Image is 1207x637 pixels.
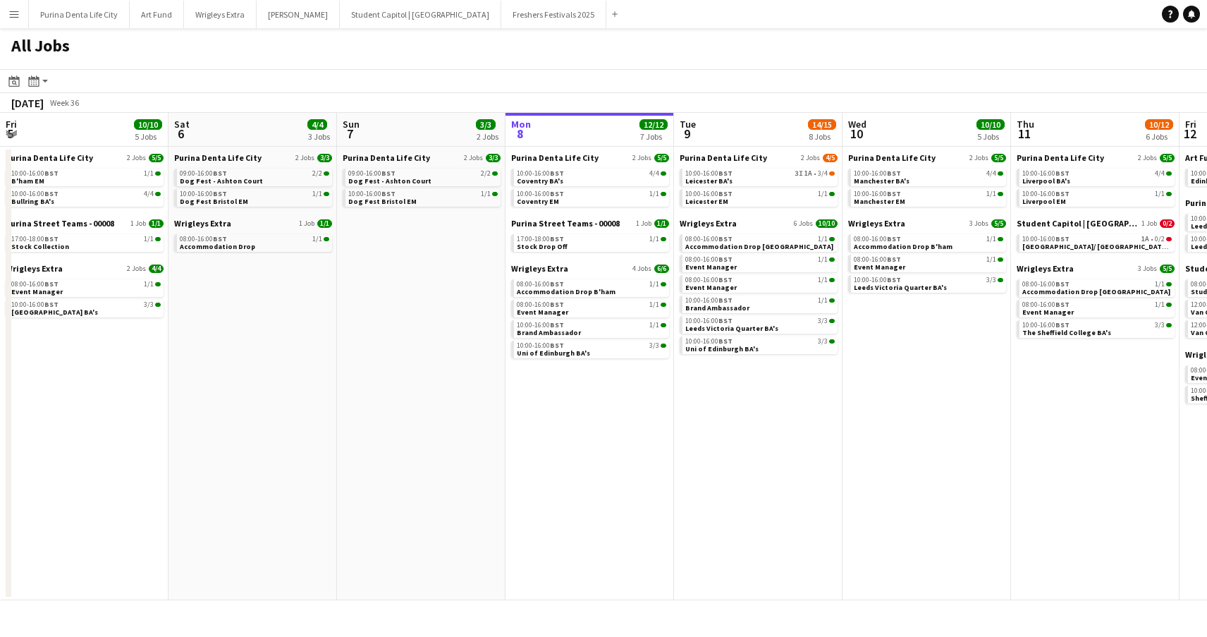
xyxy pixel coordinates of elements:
[685,169,835,185] a: 10:00-16:00BST3I1A•3/4Leicester BA's
[44,300,59,309] span: BST
[680,218,838,357] div: Wrigleys Extra6 Jobs10/1008:00-16:00BST1/1Accommodation Drop [GEOGRAPHIC_DATA]08:00-16:00BST1/1Ev...
[517,342,564,349] span: 10:00-16:00
[517,234,666,250] a: 17:00-18:00BST1/1Stock Drop Off
[685,277,733,284] span: 08:00-16:00
[654,219,669,228] span: 1/1
[213,169,227,178] span: BST
[343,152,430,163] span: Purina Denta Life City
[180,190,227,198] span: 10:00-16:00
[174,118,190,131] span: Sat
[47,97,82,108] span: Week 36
[718,275,733,284] span: BST
[854,190,901,198] span: 10:00-16:00
[517,190,564,198] span: 10:00-16:00
[1155,170,1165,177] span: 4/4
[144,301,154,308] span: 3/3
[818,170,828,177] span: 3/4
[1022,300,1172,316] a: 08:00-16:00BST1/1Event Manager
[818,277,828,284] span: 1/1
[854,236,901,243] span: 08:00-16:00
[348,197,417,206] span: Dog Fest Bristol EM
[1017,152,1104,163] span: Purina Denta Life City
[818,317,828,324] span: 3/3
[517,348,590,358] span: Uni of Edinburgh BA's
[1022,322,1070,329] span: 10:00-16:00
[381,189,396,198] span: BST
[517,169,666,185] a: 10:00-16:00BST4/4Coventry BA's
[848,152,1006,163] a: Purina Denta Life City2 Jobs5/5
[680,152,838,163] a: Purina Denta Life City2 Jobs4/5
[818,297,828,304] span: 1/1
[517,281,564,288] span: 08:00-16:00
[649,342,659,349] span: 3/3
[718,189,733,198] span: BST
[135,131,161,142] div: 5 Jobs
[340,1,501,28] button: Student Capitol | [GEOGRAPHIC_DATA]
[1055,169,1070,178] span: BST
[795,170,803,177] span: 3I
[149,154,164,162] span: 5/5
[685,236,733,243] span: 08:00-16:00
[854,197,905,206] span: Manchester EM
[501,1,606,28] button: Freshers Festivals 2025
[517,301,564,308] span: 08:00-16:00
[1022,234,1172,250] a: 10:00-16:00BST1A•0/2[GEOGRAPHIC_DATA]/ [GEOGRAPHIC_DATA] - [GEOGRAPHIC_DATA][PERSON_NAME] Team
[854,283,947,292] span: Leeds Victoria Quarter BA's
[127,154,146,162] span: 2 Jobs
[517,328,581,337] span: Brand Ambassador
[1055,279,1070,289] span: BST
[174,218,332,255] div: Wrigleys Extra1 Job1/108:00-16:00BST1/1Accommodation Drop
[550,189,564,198] span: BST
[517,341,666,357] a: 10:00-16:00BST3/3Uni of Edinburgh BA's
[343,118,360,131] span: Sun
[1183,126,1196,142] span: 12
[341,126,360,142] span: 7
[1017,152,1175,163] a: Purina Denta Life City2 Jobs5/5
[887,234,901,243] span: BST
[818,236,828,243] span: 1/1
[854,255,1003,271] a: 08:00-16:00BST1/1Event Manager
[343,152,501,163] a: Purina Denta Life City2 Jobs3/3
[639,119,668,130] span: 12/12
[44,169,59,178] span: BST
[11,169,161,185] a: 10:00-16:00BST1/1B'ham EM
[6,152,164,218] div: Purina Denta Life City2 Jobs5/510:00-16:00BST1/1B'ham EM10:00-16:00BST4/4Bullring BA's
[685,170,733,177] span: 10:00-16:00
[174,152,332,163] a: Purina Denta Life City2 Jobs3/3
[808,119,836,130] span: 14/15
[854,234,1003,250] a: 08:00-16:00BST1/1Accommodation Drop B'ham
[348,189,498,205] a: 10:00-16:00BST1/1Dog Fest Bristol EM
[1022,281,1070,288] span: 08:00-16:00
[848,118,866,131] span: Wed
[991,154,1006,162] span: 5/5
[632,154,651,162] span: 2 Jobs
[1138,265,1157,273] span: 3 Jobs
[180,176,263,186] span: Dog Fest - Ashton Court
[685,242,833,251] span: Accommodation Drop Cardiff
[343,152,501,210] div: Purina Denta Life City2 Jobs3/309:00-16:00BST2/2Dog Fest - Ashton Court10:00-16:00BST1/1Dog Fest ...
[144,190,154,198] span: 4/4
[11,176,44,186] span: B'ham EM
[818,256,828,263] span: 1/1
[848,218,905,229] span: Wrigleys Extra
[312,236,322,243] span: 1/1
[348,170,396,177] span: 09:00-16:00
[1141,219,1157,228] span: 1 Job
[1017,218,1175,263] div: Student Capitol | [GEOGRAPHIC_DATA]1 Job0/210:00-16:00BST1A•0/2[GEOGRAPHIC_DATA]/ [GEOGRAPHIC_DAT...
[517,170,564,177] span: 10:00-16:00
[680,152,767,163] span: Purina Denta Life City
[381,169,396,178] span: BST
[976,119,1005,130] span: 10/10
[1155,236,1165,243] span: 0/2
[11,96,44,110] div: [DATE]
[6,263,164,320] div: Wrigleys Extra2 Jobs4/408:00-16:00BST1/1Event Manager10:00-16:00BST3/3[GEOGRAPHIC_DATA] BA's
[854,176,909,186] span: Manchester BA's
[348,176,431,186] span: Dog Fest - Ashton Court
[6,118,17,131] span: Fri
[685,190,733,198] span: 10:00-16:00
[1022,320,1172,336] a: 10:00-16:00BST3/3The Sheffield College BA's
[685,317,733,324] span: 10:00-16:00
[718,296,733,305] span: BST
[511,152,669,218] div: Purina Denta Life City2 Jobs5/510:00-16:00BST4/4Coventry BA's10:00-16:00BST1/1Coventry EM
[986,190,996,198] span: 1/1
